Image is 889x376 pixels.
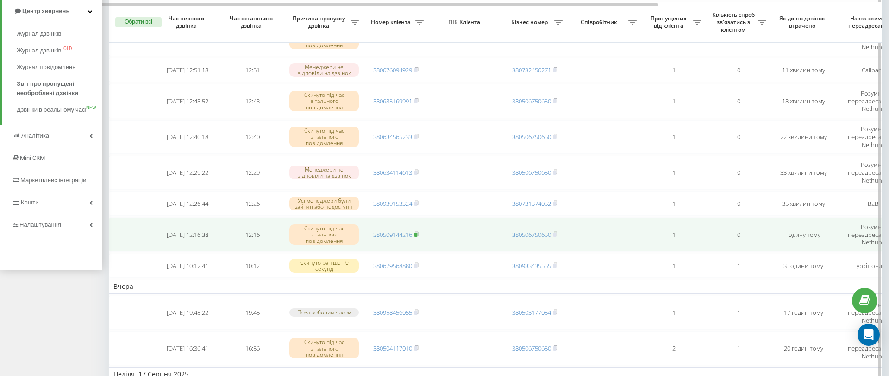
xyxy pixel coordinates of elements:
[706,217,771,251] td: 0
[507,19,554,26] span: Бізнес номер
[512,97,551,105] a: 380506750650
[17,59,102,76] a: Журнал повідомлень
[771,84,836,118] td: 18 хвилин тому
[373,66,412,74] a: 380676094929
[368,19,415,26] span: Номер клієнта
[220,191,285,216] td: 12:26
[19,221,61,228] span: Налаштування
[373,168,412,177] a: 380634114613
[512,344,551,352] a: 380506750650
[22,7,69,14] span: Центр звернень
[220,156,285,190] td: 12:29
[641,120,706,154] td: 1
[512,261,551,270] a: 380933435555
[373,261,412,270] a: 380679568880
[572,19,628,26] span: Співробітник
[641,58,706,83] td: 1
[289,338,359,358] div: Скинуто під час вітального повідомлення
[512,133,551,141] a: 380506750650
[289,197,359,210] div: Усі менеджери були зайняті або недоступні
[711,11,758,33] span: Кількість спроб зв'язатись з клієнтом
[771,296,836,330] td: 17 годин тому
[706,156,771,190] td: 0
[17,42,102,59] a: Журнал дзвінківOLD
[220,58,285,83] td: 12:51
[771,254,836,278] td: 3 години тому
[512,308,551,317] a: 380503177054
[17,105,86,115] span: Дзвінки в реальному часі
[227,15,277,29] span: Час останнього дзвінка
[17,79,97,98] span: Звіт про пропущені необроблені дзвінки
[155,296,220,330] td: [DATE] 19:45:22
[289,308,359,316] div: Поза робочим часом
[17,76,102,102] a: Звіт про пропущені необроблені дзвінки
[706,191,771,216] td: 0
[512,199,551,208] a: 380731374052
[17,29,61,38] span: Журнал дзвінків
[155,217,220,251] td: [DATE] 12:16:38
[646,15,693,29] span: Пропущених від клієнта
[641,331,706,365] td: 2
[706,84,771,118] td: 0
[220,217,285,251] td: 12:16
[436,19,495,26] span: ПІБ Клієнта
[512,168,551,177] a: 380506750650
[220,120,285,154] td: 12:40
[373,199,412,208] a: 380939153324
[289,91,359,111] div: Скинуто під час вітального повідомлення
[512,230,551,239] a: 380506750650
[373,308,412,317] a: 380958456055
[155,191,220,216] td: [DATE] 12:26:44
[155,254,220,278] td: [DATE] 10:12:41
[771,217,836,251] td: годину тому
[706,58,771,83] td: 0
[771,58,836,83] td: 11 хвилин тому
[706,120,771,154] td: 0
[373,344,412,352] a: 380504117010
[289,15,351,29] span: Причина пропуску дзвінка
[220,84,285,118] td: 12:43
[163,15,213,29] span: Час першого дзвінка
[858,324,880,346] div: Open Intercom Messenger
[289,127,359,147] div: Скинуто під час вітального повідомлення
[289,259,359,273] div: Скинуто раніше 10 секунд
[220,331,285,365] td: 16:56
[641,217,706,251] td: 1
[771,120,836,154] td: 22 хвилини тому
[21,199,38,206] span: Кошти
[771,156,836,190] td: 33 хвилини тому
[289,224,359,245] div: Скинуто під час вітального повідомлення
[641,84,706,118] td: 1
[641,191,706,216] td: 1
[220,296,285,330] td: 19:45
[706,254,771,278] td: 1
[289,63,359,77] div: Менеджери не відповіли на дзвінок
[155,58,220,83] td: [DATE] 12:51:18
[641,254,706,278] td: 1
[17,46,61,55] span: Журнал дзвінків
[20,177,87,184] span: Маркетплейс інтеграцій
[155,156,220,190] td: [DATE] 12:29:22
[17,102,102,118] a: Дзвінки в реальному часіNEW
[771,191,836,216] td: 35 хвилин тому
[17,25,102,42] a: Журнал дзвінків
[778,15,828,29] span: Як довго дзвінок втрачено
[771,331,836,365] td: 20 годин тому
[706,296,771,330] td: 1
[373,133,412,141] a: 380634565233
[220,254,285,278] td: 10:12
[155,84,220,118] td: [DATE] 12:43:52
[373,97,412,105] a: 380685169991
[289,166,359,179] div: Менеджери не відповіли на дзвінок
[512,66,551,74] a: 380732456271
[641,156,706,190] td: 1
[641,296,706,330] td: 1
[17,63,75,72] span: Журнал повідомлень
[706,331,771,365] td: 1
[21,132,49,139] span: Аналiтика
[115,17,162,27] button: Обрати всі
[20,154,45,161] span: Mini CRM
[373,230,412,239] a: 380509144216
[155,120,220,154] td: [DATE] 12:40:18
[155,331,220,365] td: [DATE] 16:36:41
